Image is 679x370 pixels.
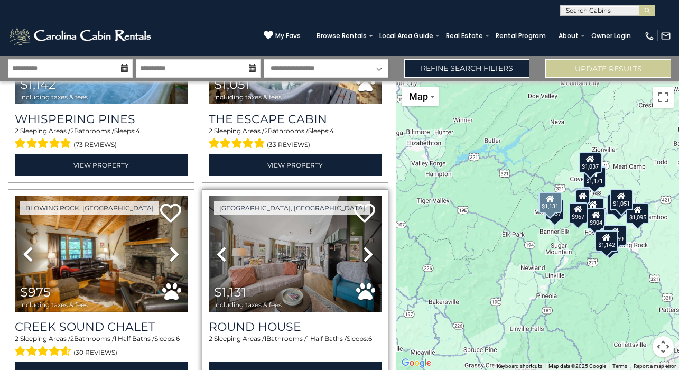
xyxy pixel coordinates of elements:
span: (73 reviews) [73,138,117,152]
span: 4 [330,127,334,135]
a: Real Estate [441,29,488,43]
div: $1,037 [579,152,602,173]
div: $1,131 [538,192,562,213]
span: 1 [264,335,266,343]
button: Change map style [402,87,439,106]
img: thumbnail_168328093.jpeg [209,196,382,312]
a: Report a map error [634,363,676,369]
span: 6 [176,335,180,343]
a: Add to favorites [354,202,375,225]
div: Sleeping Areas / Bathrooms / Sleeps: [209,334,382,359]
span: 2 [70,335,74,343]
a: View Property [15,154,188,176]
span: My Favs [275,31,301,41]
div: $1,051 [610,189,634,210]
span: 2 [70,127,74,135]
div: $1,157 [581,198,604,219]
img: mail-regular-white.png [661,31,671,41]
img: Google [399,356,434,370]
a: About [553,29,584,43]
span: 1 Half Baths / [114,335,154,343]
div: $1,095 [626,203,649,224]
div: $1,142 [596,230,619,252]
a: Round House [209,320,382,334]
div: Sleeping Areas / Bathrooms / Sleeps: [209,126,382,152]
span: Map data ©2025 Google [548,363,606,369]
span: (33 reviews) [267,138,310,152]
a: Owner Login [586,29,636,43]
span: $1,142 [20,77,56,92]
span: $1,051 [214,77,250,92]
div: $967 [569,202,588,224]
a: My Favs [264,30,301,41]
a: Browse Rentals [311,29,372,43]
span: $975 [20,284,51,300]
span: 2 [15,335,18,343]
div: $1,069 [604,225,627,246]
span: 6 [368,335,372,343]
img: phone-regular-white.png [644,31,655,41]
a: The Escape Cabin [209,112,382,126]
span: 2 [209,335,212,343]
a: Creek Sound Chalet [15,320,188,334]
a: Add to favorites [160,202,181,225]
div: $1,173 [607,194,630,215]
img: White-1-2.png [8,25,154,47]
span: 4 [136,127,140,135]
a: Blowing Rock, [GEOGRAPHIC_DATA] [20,201,159,215]
button: Map camera controls [653,336,674,357]
a: Whispering Pines [15,112,188,126]
span: Map [409,91,428,102]
a: Refine Search Filters [404,59,530,78]
a: [GEOGRAPHIC_DATA], [GEOGRAPHIC_DATA] [214,201,370,215]
span: including taxes & fees [20,94,88,100]
span: 1 Half Baths / [306,335,347,343]
span: (30 reviews) [73,346,117,359]
div: $1,171 [583,166,606,188]
button: Toggle fullscreen view [653,87,674,108]
a: Rental Program [490,29,551,43]
span: including taxes & fees [20,301,88,308]
a: Open this area in Google Maps (opens a new window) [399,356,434,370]
div: Sleeping Areas / Bathrooms / Sleeps: [15,126,188,152]
span: 2 [209,127,212,135]
span: 2 [264,127,268,135]
button: Update Results [545,59,671,78]
a: View Property [209,154,382,176]
button: Keyboard shortcuts [497,363,542,370]
div: Sleeping Areas / Bathrooms / Sleeps: [15,334,188,359]
span: 2 [15,127,18,135]
a: Terms [612,363,627,369]
a: Local Area Guide [374,29,439,43]
span: including taxes & fees [214,94,282,100]
img: thumbnail_163260588.jpeg [15,196,188,312]
span: $1,131 [214,284,246,300]
span: including taxes & fees [214,301,282,308]
div: $904 [587,208,606,229]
